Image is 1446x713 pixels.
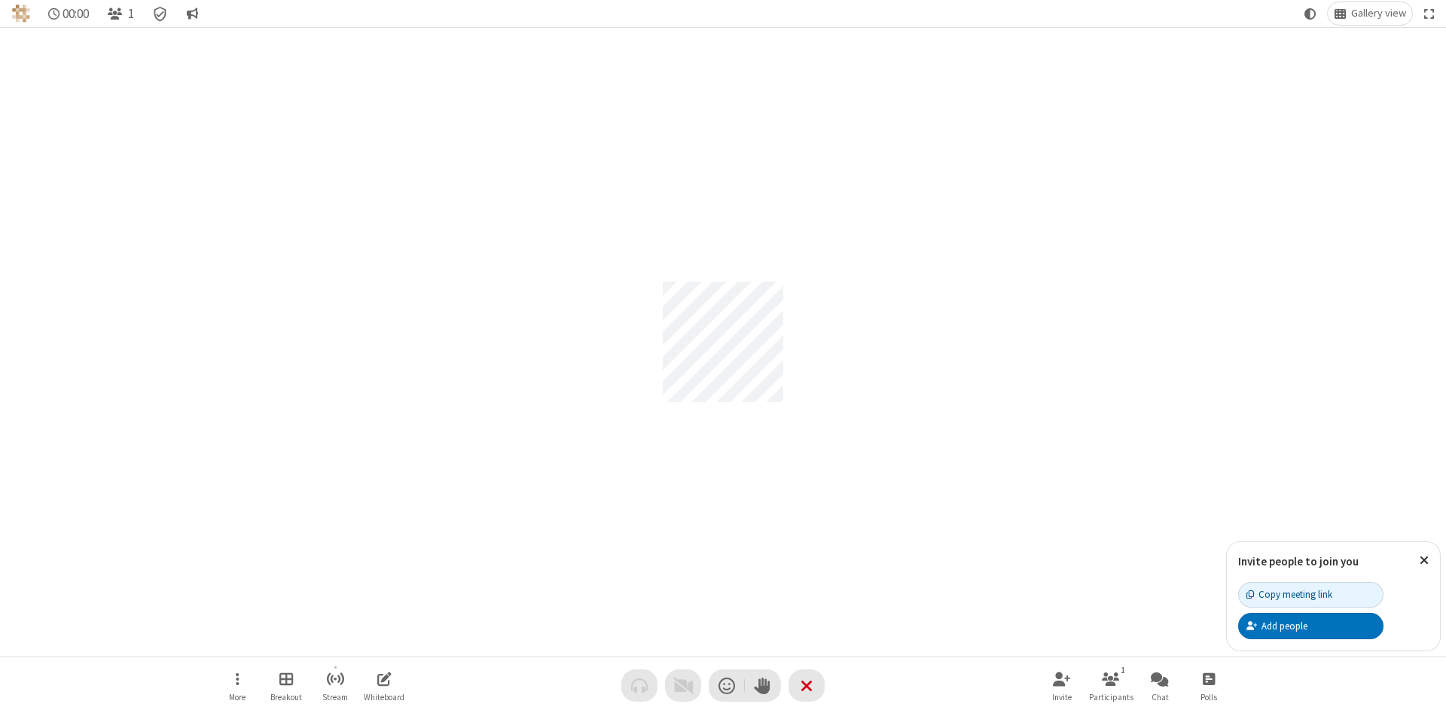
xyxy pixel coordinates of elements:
[1238,554,1359,568] label: Invite people to join you
[313,664,358,707] button: Start streaming
[12,5,30,23] img: QA Selenium DO NOT DELETE OR CHANGE
[128,7,134,21] span: 1
[1238,582,1383,608] button: Copy meeting link
[1408,542,1440,579] button: Close popover
[215,664,260,707] button: Open menu
[1418,2,1441,25] button: Fullscreen
[1246,587,1332,602] div: Copy meeting link
[146,2,175,25] div: Meeting details Encryption enabled
[1088,664,1133,707] button: Open participant list
[1200,693,1217,702] span: Polls
[1089,693,1133,702] span: Participants
[229,693,246,702] span: More
[1152,693,1169,702] span: Chat
[621,669,657,702] button: Audio problem - check your Internet connection or call by phone
[1117,663,1130,677] div: 1
[270,693,302,702] span: Breakout
[1186,664,1231,707] button: Open poll
[1351,8,1406,20] span: Gallery view
[42,2,96,25] div: Timer
[1039,664,1084,707] button: Invite participants (Alt+I)
[322,693,348,702] span: Stream
[361,664,407,707] button: Open shared whiteboard
[364,693,404,702] span: Whiteboard
[264,664,309,707] button: Manage Breakout Rooms
[1328,2,1412,25] button: Change layout
[665,669,701,702] button: Video
[180,2,204,25] button: Conversation
[63,7,89,21] span: 00:00
[101,2,140,25] button: Open participant list
[1137,664,1182,707] button: Open chat
[1052,693,1072,702] span: Invite
[709,669,745,702] button: Send a reaction
[745,669,781,702] button: Raise hand
[789,669,825,702] button: End or leave meeting
[1298,2,1322,25] button: Using system theme
[1238,613,1383,638] button: Add people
